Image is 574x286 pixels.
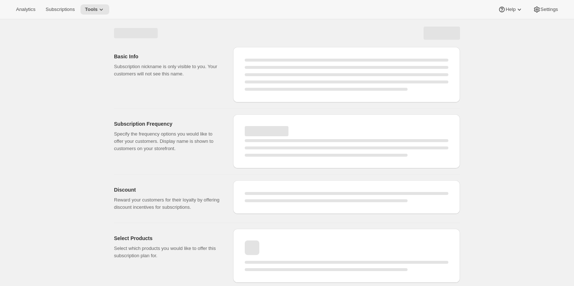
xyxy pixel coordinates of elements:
[529,4,562,15] button: Settings
[12,4,40,15] button: Analytics
[114,196,221,211] p: Reward your customers for their loyalty by offering discount incentives for subscriptions.
[540,7,558,12] span: Settings
[114,235,221,242] h2: Select Products
[46,7,75,12] span: Subscriptions
[85,7,98,12] span: Tools
[494,4,527,15] button: Help
[114,63,221,78] p: Subscription nickname is only visible to you. Your customers will not see this name.
[80,4,109,15] button: Tools
[114,120,221,128] h2: Subscription Frequency
[114,245,221,259] p: Select which products you would like to offer this subscription plan for.
[114,130,221,152] p: Specify the frequency options you would like to offer your customers. Display name is shown to cu...
[114,186,221,193] h2: Discount
[506,7,515,12] span: Help
[114,53,221,60] h2: Basic Info
[105,19,469,286] div: Page loading
[16,7,35,12] span: Analytics
[41,4,79,15] button: Subscriptions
